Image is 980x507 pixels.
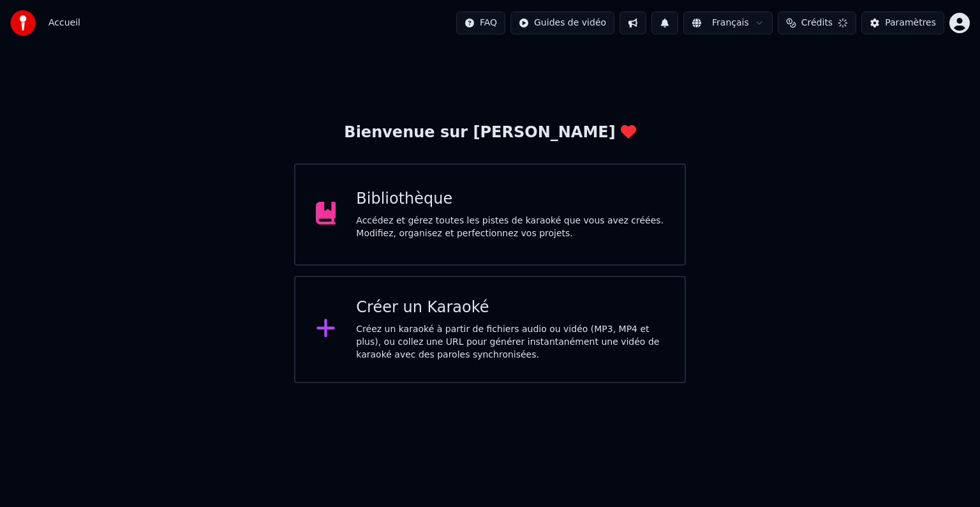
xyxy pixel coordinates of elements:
[861,11,944,34] button: Paramètres
[778,11,856,34] button: Crédits
[48,17,80,29] nav: breadcrumb
[356,189,664,209] div: Bibliothèque
[801,17,833,29] span: Crédits
[356,323,664,361] div: Créez un karaoké à partir de fichiers audio ou vidéo (MP3, MP4 et plus), ou collez une URL pour g...
[10,10,36,36] img: youka
[48,17,80,29] span: Accueil
[885,17,936,29] div: Paramètres
[456,11,505,34] button: FAQ
[356,298,664,318] div: Créer un Karaoké
[510,11,614,34] button: Guides de vidéo
[356,215,664,240] div: Accédez et gérez toutes les pistes de karaoké que vous avez créées. Modifiez, organisez et perfec...
[344,123,635,143] div: Bienvenue sur [PERSON_NAME]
